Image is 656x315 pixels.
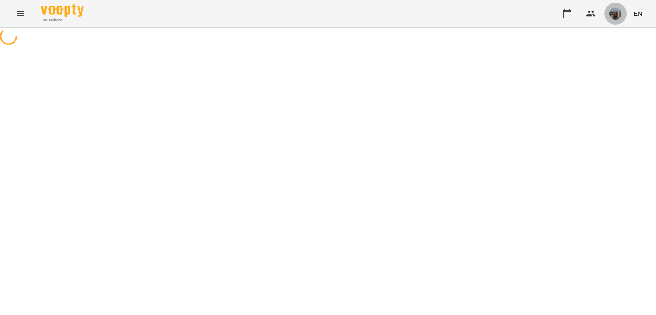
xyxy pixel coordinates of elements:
span: For Business [41,17,84,23]
button: Menu [10,3,31,24]
img: Voopty Logo [41,4,84,17]
button: EN [630,6,646,21]
span: EN [633,9,642,18]
img: fade860515acdeec7c3b3e8f399b7c1b.jpg [609,8,621,20]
